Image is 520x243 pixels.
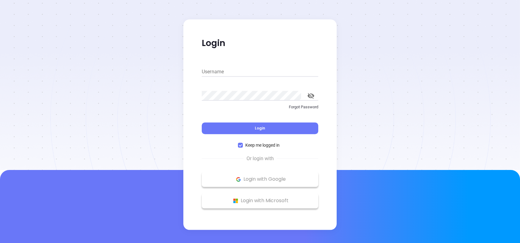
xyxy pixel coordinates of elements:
a: Forgot Password [202,104,318,115]
span: Login [255,125,265,131]
button: Google Logo Login with Google [202,172,318,187]
p: Forgot Password [202,104,318,110]
button: Login [202,122,318,134]
img: Microsoft Logo [232,197,239,205]
img: Google Logo [235,175,242,183]
span: Or login with [243,155,277,162]
p: Login with Google [205,175,315,184]
button: toggle password visibility [304,88,318,103]
p: Login with Microsoft [205,196,315,205]
span: Keep me logged in [243,142,282,148]
p: Login [202,38,318,49]
button: Microsoft Logo Login with Microsoft [202,193,318,208]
